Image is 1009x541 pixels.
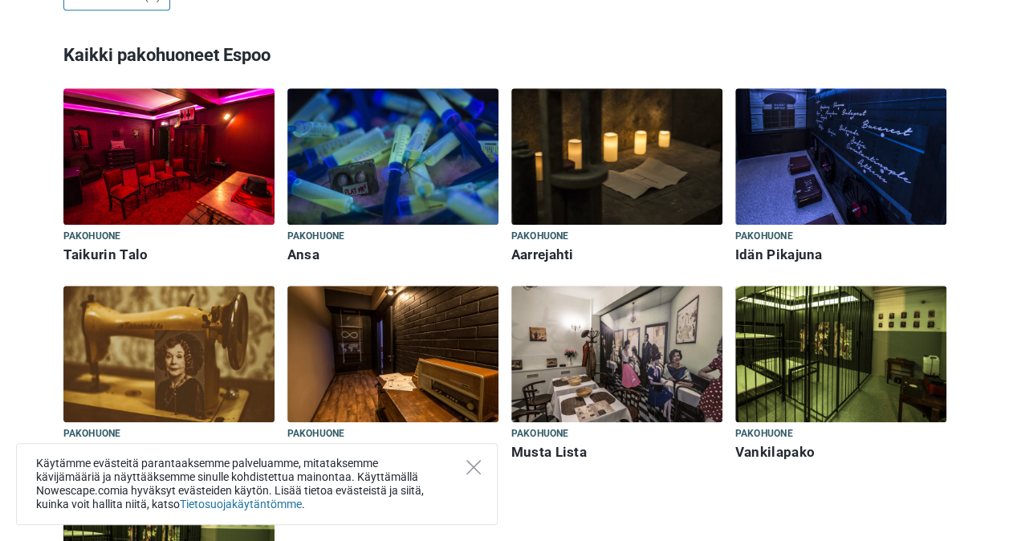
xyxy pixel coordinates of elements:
[63,35,946,76] h3: Kaikki pakohuoneet Espoo
[511,444,722,461] h6: Musta Lista
[287,88,498,225] img: Ansa
[63,228,121,246] span: Pakohuone
[735,286,946,422] img: Vankilapako
[735,88,946,225] img: Idän Pikajuna
[287,88,498,266] a: Ansa Pakohuone Ansa
[16,443,498,525] div: Käytämme evästeitä parantaaksemme palveluamme, mitataksemme kävijämääriä ja näyttääksemme sinulle...
[63,88,275,266] a: Taikurin Talo Pakohuone Taikurin Talo
[511,246,722,263] h6: Aarrejahti
[63,286,275,464] a: Murhamysteeri Pakohuone Murhamysteeri
[735,444,946,461] h6: Vankilapako
[511,88,722,225] img: Aarrejahti
[63,246,275,263] h6: Taikurin Talo
[511,228,569,246] span: Pakohuone
[287,425,345,443] span: Pakohuone
[180,498,302,510] a: Tietosuojakäytäntömme
[735,246,946,263] h6: Idän Pikajuna
[511,286,722,464] a: Musta Lista Pakohuone Musta Lista
[511,88,722,266] a: Aarrejahti Pakohuone Aarrejahti
[466,460,481,474] button: Close
[63,286,275,422] img: Murhamysteeri
[287,286,498,464] a: Professorin Arvoitus Pakohuone Professorin [PERSON_NAME]
[511,286,722,422] img: Musta Lista
[63,88,275,225] img: Taikurin Talo
[735,425,793,443] span: Pakohuone
[287,286,498,422] img: Professorin Arvoitus
[63,425,121,443] span: Pakohuone
[287,228,345,246] span: Pakohuone
[511,425,569,443] span: Pakohuone
[735,88,946,266] a: Idän Pikajuna Pakohuone Idän Pikajuna
[735,228,793,246] span: Pakohuone
[735,286,946,464] a: Vankilapako Pakohuone Vankilapako
[287,246,498,263] h6: Ansa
